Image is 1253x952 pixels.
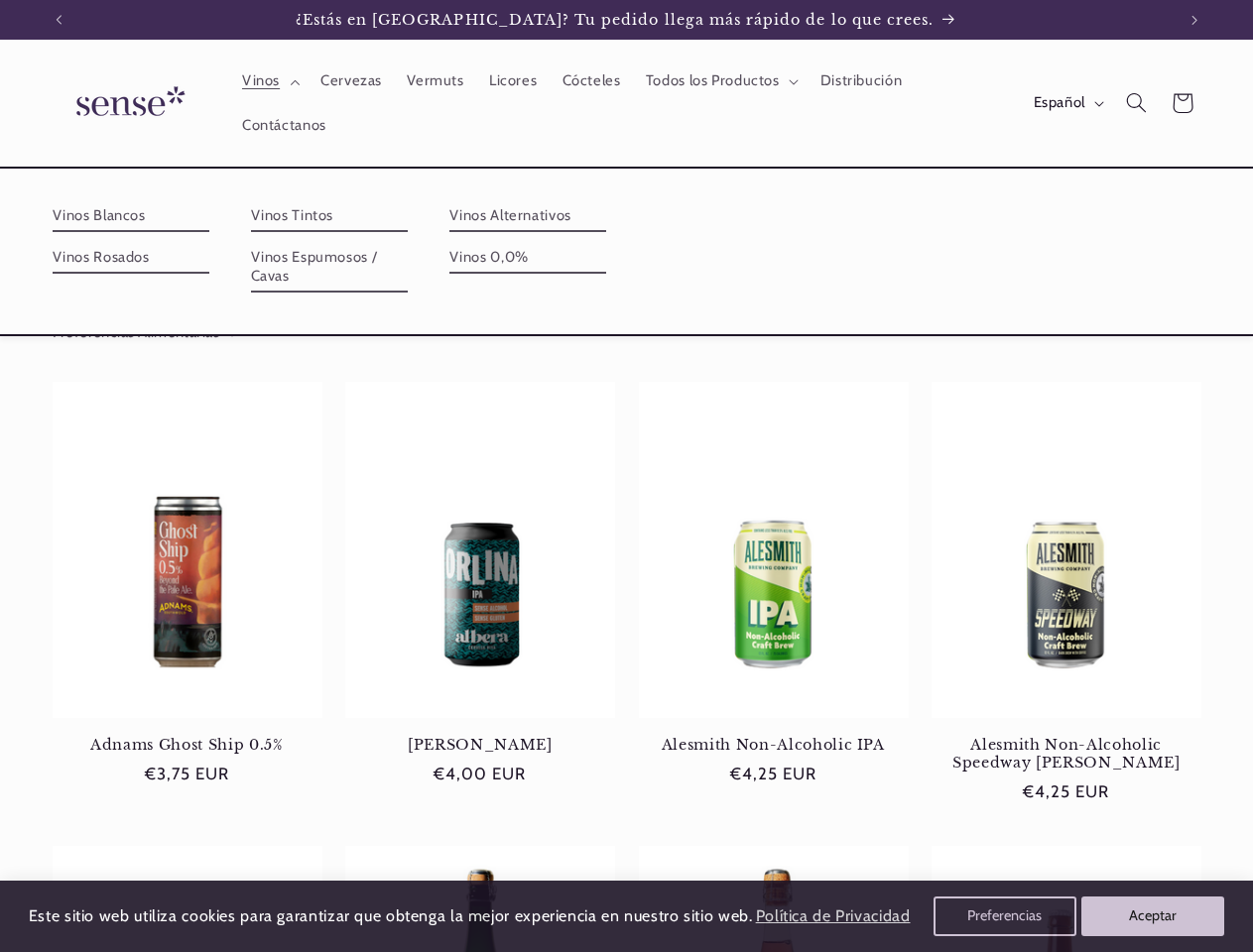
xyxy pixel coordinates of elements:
[633,59,808,103] summary: Todos los Productos
[296,11,935,29] span: ¿Estás en [GEOGRAPHIC_DATA]? Tu pedido llega más rápido de lo que crees.
[53,74,201,131] img: Sense
[1021,83,1113,123] button: Español
[820,71,903,90] span: Distribución
[563,71,621,90] span: Cócteles
[308,59,394,103] a: Cervezas
[320,71,382,90] span: Cervezas
[251,242,408,293] a: Vinos Espumosos / Cavas
[1081,896,1224,936] button: Aceptar
[476,59,550,103] a: Licores
[752,899,913,934] a: Política de Privacidad (opens in a new tab)
[1113,80,1159,126] summary: Búsqueda
[1034,92,1085,114] span: Español
[550,59,633,103] a: Cócteles
[29,906,753,925] span: Este sitio web utiliza cookies para garantizar que obtenga la mejor experiencia en nuestro sitio ...
[932,736,1201,773] a: Alesmith Non-Alcoholic Speedway [PERSON_NAME]
[53,736,322,754] a: Adnams Ghost Ship 0.5%
[646,71,780,90] span: Todos los Productos
[45,67,209,140] a: Sense
[808,59,915,103] a: Distribución
[53,200,209,232] a: Vinos Blancos
[345,736,615,754] a: [PERSON_NAME]
[229,103,338,147] a: Contáctanos
[395,59,477,103] a: Vermuts
[934,896,1076,936] button: Preferencias
[53,242,209,274] a: Vinos Rosados
[489,71,537,90] span: Licores
[449,200,606,232] a: Vinos Alternativos
[242,116,326,135] span: Contáctanos
[242,71,280,90] span: Vinos
[449,242,606,274] a: Vinos 0,0%
[407,71,463,90] span: Vermuts
[639,736,909,754] a: Alesmith Non-Alcoholic IPA
[229,59,308,103] summary: Vinos
[251,200,408,232] a: Vinos Tintos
